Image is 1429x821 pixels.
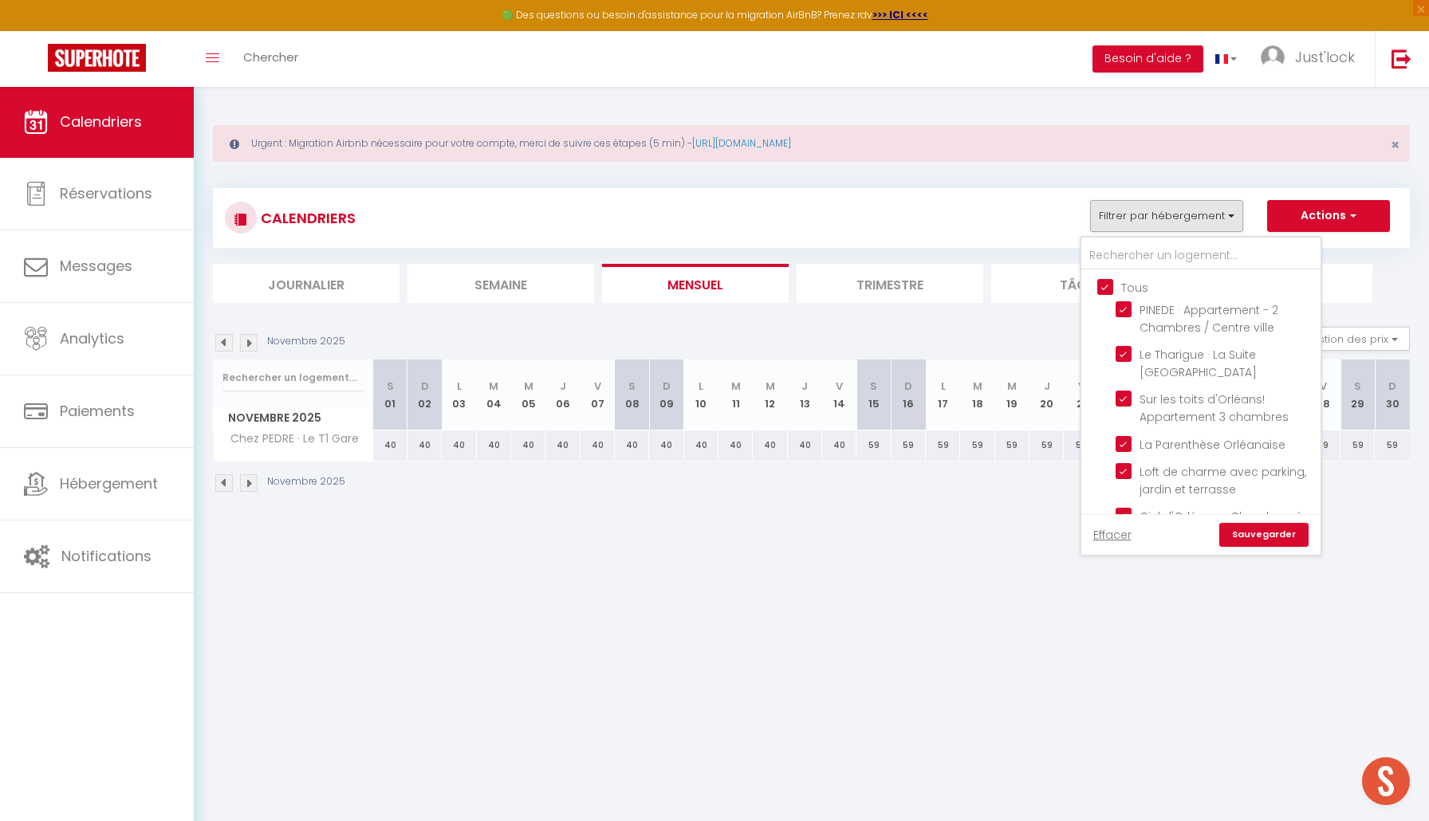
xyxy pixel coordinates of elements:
div: 40 [511,430,545,460]
th: 21 [1064,359,1098,430]
th: 08 [615,359,649,430]
abbr: D [421,379,429,394]
th: 20 [1029,359,1064,430]
input: Rechercher un logement... [222,363,364,392]
abbr: D [663,379,671,394]
div: 40 [753,430,787,460]
abbr: L [457,379,462,394]
div: 40 [822,430,856,460]
abbr: M [1007,379,1017,394]
th: 07 [581,359,615,430]
th: 14 [822,359,856,430]
div: Filtrer par hébergement [1080,236,1322,556]
abbr: L [699,379,703,394]
abbr: D [1388,379,1396,394]
th: 03 [442,359,476,430]
button: Besoin d'aide ? [1092,45,1203,73]
th: 05 [511,359,545,430]
th: 28 [1306,359,1340,430]
abbr: V [594,379,601,394]
th: 09 [649,359,683,430]
a: Sauvegarder [1219,523,1309,547]
div: 59 [1375,430,1410,460]
img: Super Booking [48,44,146,72]
abbr: M [766,379,775,394]
abbr: D [904,379,912,394]
abbr: M [524,379,533,394]
th: 12 [753,359,787,430]
span: Paiements [60,401,135,421]
li: Journalier [213,264,400,303]
span: Chez PEDRE · Le T1 Gare [216,430,363,448]
span: Novembre 2025 [214,407,372,430]
div: 59 [856,430,891,460]
th: 04 [477,359,511,430]
abbr: J [801,379,808,394]
p: Novembre 2025 [267,474,345,489]
span: Calendriers [60,112,142,132]
th: 18 [960,359,994,430]
th: 10 [684,359,718,430]
button: Close [1391,138,1399,152]
span: Analytics [60,328,124,348]
abbr: V [1320,379,1327,394]
div: 59 [1306,430,1340,460]
abbr: V [836,379,843,394]
th: 01 [373,359,407,430]
a: Effacer [1093,526,1132,544]
div: 40 [684,430,718,460]
abbr: V [1078,379,1085,394]
div: 40 [373,430,407,460]
div: Urgent : Migration Airbnb nécessaire pour votre compte, merci de suivre ces étapes (5 min) - [213,125,1410,162]
a: ... Just'lock [1249,31,1375,87]
abbr: S [628,379,636,394]
th: 11 [718,359,753,430]
div: 59 [1064,430,1098,460]
th: 02 [407,359,442,430]
div: 59 [1340,430,1375,460]
div: 59 [926,430,960,460]
span: Notifications [61,546,152,566]
th: 06 [545,359,580,430]
th: 29 [1340,359,1375,430]
abbr: J [1044,379,1050,394]
div: Ouvrir le chat [1362,757,1410,805]
span: Réservations [60,183,152,203]
span: Le Tharigue · La Suite [GEOGRAPHIC_DATA] [1140,347,1257,380]
span: Loft de charme avec parking, jardin et terrasse [1140,464,1306,497]
abbr: M [973,379,982,394]
abbr: S [387,379,394,394]
div: 59 [960,430,994,460]
li: Semaine [407,264,594,303]
div: 59 [892,430,926,460]
img: logout [1392,49,1411,69]
div: 40 [788,430,822,460]
button: Filtrer par hébergement [1090,200,1243,232]
th: 15 [856,359,891,430]
button: Gestion des prix [1291,327,1410,351]
li: Tâches [991,264,1178,303]
div: 40 [545,430,580,460]
span: Just'lock [1295,47,1355,67]
span: Chercher [243,49,298,65]
img: ... [1261,45,1285,69]
span: PINEDE · Appartement - 2 Chambres / Centre ville [1140,302,1278,336]
span: Messages [60,256,132,276]
span: Sur les toits d'Orléans! Appartement 3 chambres [1140,391,1289,425]
th: 13 [788,359,822,430]
a: [URL][DOMAIN_NAME] [692,136,791,150]
th: 17 [926,359,960,430]
a: >>> ICI <<<< [872,8,928,22]
abbr: L [941,379,946,394]
a: Chercher [231,31,310,87]
abbr: J [560,379,566,394]
input: Rechercher un logement... [1081,242,1321,270]
abbr: S [870,379,877,394]
div: 40 [718,430,753,460]
div: 40 [581,430,615,460]
th: 16 [892,359,926,430]
span: × [1391,135,1399,155]
span: Hébergement [60,473,158,493]
p: Novembre 2025 [267,334,345,349]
